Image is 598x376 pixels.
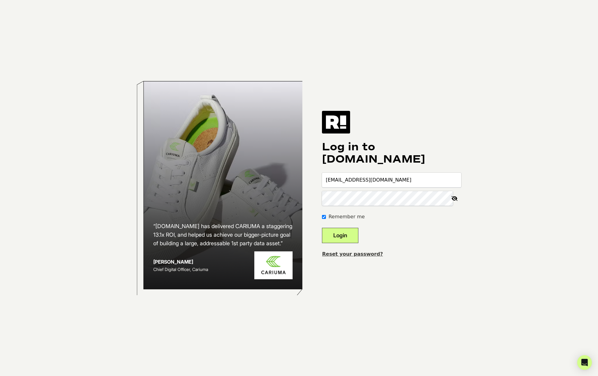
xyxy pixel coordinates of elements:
[322,141,461,165] h1: Log in to [DOMAIN_NAME]
[153,259,193,265] strong: [PERSON_NAME]
[322,228,358,243] button: Login
[322,111,350,133] img: Retention.com
[322,251,383,257] a: Reset your password?
[153,222,293,248] h2: “[DOMAIN_NAME] has delivered CARIUMA a staggering 13.1x ROI, and helped us achieve our bigger-pic...
[254,251,293,279] img: Cariuma
[322,173,461,187] input: Email
[577,355,592,370] div: Open Intercom Messenger
[153,267,208,272] span: Chief Digital Officer, Cariuma
[328,213,364,220] label: Remember me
